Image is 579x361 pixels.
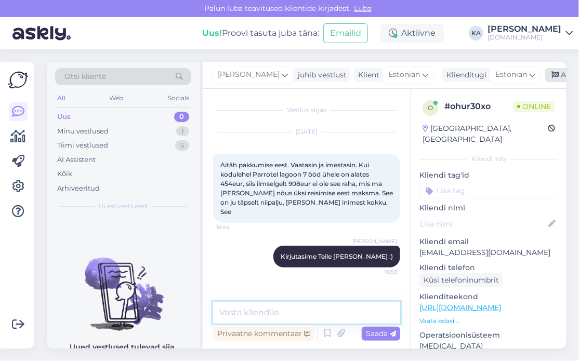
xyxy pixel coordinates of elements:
[488,25,573,42] a: [PERSON_NAME][DOMAIN_NAME]
[423,123,548,145] div: [GEOGRAPHIC_DATA], [GEOGRAPHIC_DATA]
[70,342,177,353] p: Uued vestlused tulevad siia.
[513,101,555,112] span: Online
[281,252,393,260] span: Kirjutasime Teile [PERSON_NAME] :)
[55,91,67,105] div: All
[444,100,513,113] div: # ohur30xo
[419,341,558,352] p: [MEDICAL_DATA]
[57,140,108,151] div: Tiimi vestlused
[213,327,314,341] div: Privaatne kommentaar
[323,23,368,43] button: Emailid
[354,70,379,81] div: Klient
[352,237,397,245] span: [PERSON_NAME]
[419,316,558,326] p: Vaata edasi ...
[420,218,546,230] input: Lisa nimi
[366,329,396,338] span: Saada
[380,24,444,43] div: Aktiivne
[57,155,96,165] div: AI Assistent
[419,291,558,302] p: Klienditeekond
[64,71,106,82] span: Otsi kliente
[419,247,558,258] p: [EMAIL_ADDRESS][DOMAIN_NAME]
[358,268,397,276] span: 16:59
[176,126,189,137] div: 1
[442,70,486,81] div: Klienditugi
[57,169,72,179] div: Kõik
[99,202,148,211] span: Uued vestlused
[495,69,527,81] span: Estonian
[428,104,433,112] span: o
[220,161,394,216] span: Aitäh pakkumise eest. Vaatasin ja imestasin. Kui kodulehel Parrotel lagoon 7 ööd ühele on alates ...
[57,112,71,122] div: Uus
[419,330,558,341] p: Operatsioonisüsteem
[488,25,561,33] div: [PERSON_NAME]
[8,70,28,90] img: Askly Logo
[216,223,255,231] span: 16:44
[202,27,319,39] div: Proovi tasuta juba täna:
[213,105,400,115] div: Vestlus algas
[419,203,558,213] p: Kliendi nimi
[57,183,100,194] div: Arhiveeritud
[419,273,503,287] div: Küsi telefoninumbrit
[419,170,558,181] p: Kliendi tag'id
[419,183,558,198] input: Lisa tag
[57,126,109,137] div: Minu vestlused
[174,112,189,122] div: 0
[213,127,400,137] div: [DATE]
[351,4,375,13] span: Luba
[166,91,191,105] div: Socials
[488,33,561,42] div: [DOMAIN_NAME]
[218,69,280,81] span: [PERSON_NAME]
[202,28,222,38] b: Uus!
[419,154,558,164] div: Kliendi info
[108,91,126,105] div: Web
[294,70,347,81] div: juhib vestlust
[469,26,483,41] div: KA
[419,236,558,247] p: Kliendi email
[47,239,200,332] img: No chats
[388,69,420,81] span: Estonian
[419,262,558,273] p: Kliendi telefon
[175,140,189,151] div: 5
[419,303,501,312] a: [URL][DOMAIN_NAME]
